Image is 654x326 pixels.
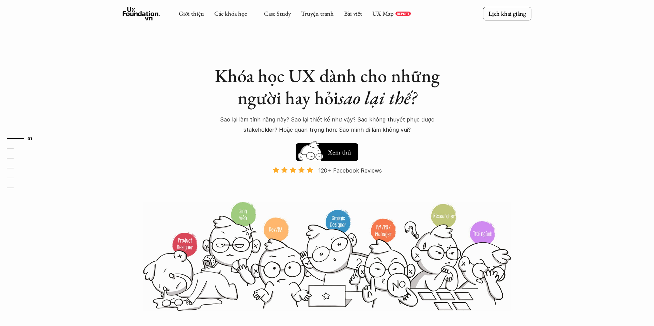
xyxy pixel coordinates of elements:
[179,10,204,17] a: Giới thiệu
[214,10,247,17] a: Các khóa học
[397,12,409,16] p: REPORT
[266,166,388,201] a: 120+ Facebook Reviews
[208,65,446,109] h1: Khóa học UX dành cho những người hay hỏi
[372,10,394,17] a: UX Map
[28,136,32,141] strong: 01
[301,10,334,17] a: Truyện tranh
[488,10,526,17] p: Lịch khai giảng
[264,10,291,17] a: Case Study
[318,165,382,176] p: 120+ Facebook Reviews
[338,86,417,110] em: sao lại thế?
[208,114,446,135] p: Sao lại làm tính năng này? Sao lại thiết kế như vậy? Sao không thuyết phục được stakeholder? Hoặc...
[483,7,531,20] a: Lịch khai giảng
[344,10,362,17] a: Bài viết
[395,12,411,16] a: REPORT
[7,134,39,143] a: 01
[296,140,358,161] a: Xem thử
[328,147,351,157] h5: Xem thử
